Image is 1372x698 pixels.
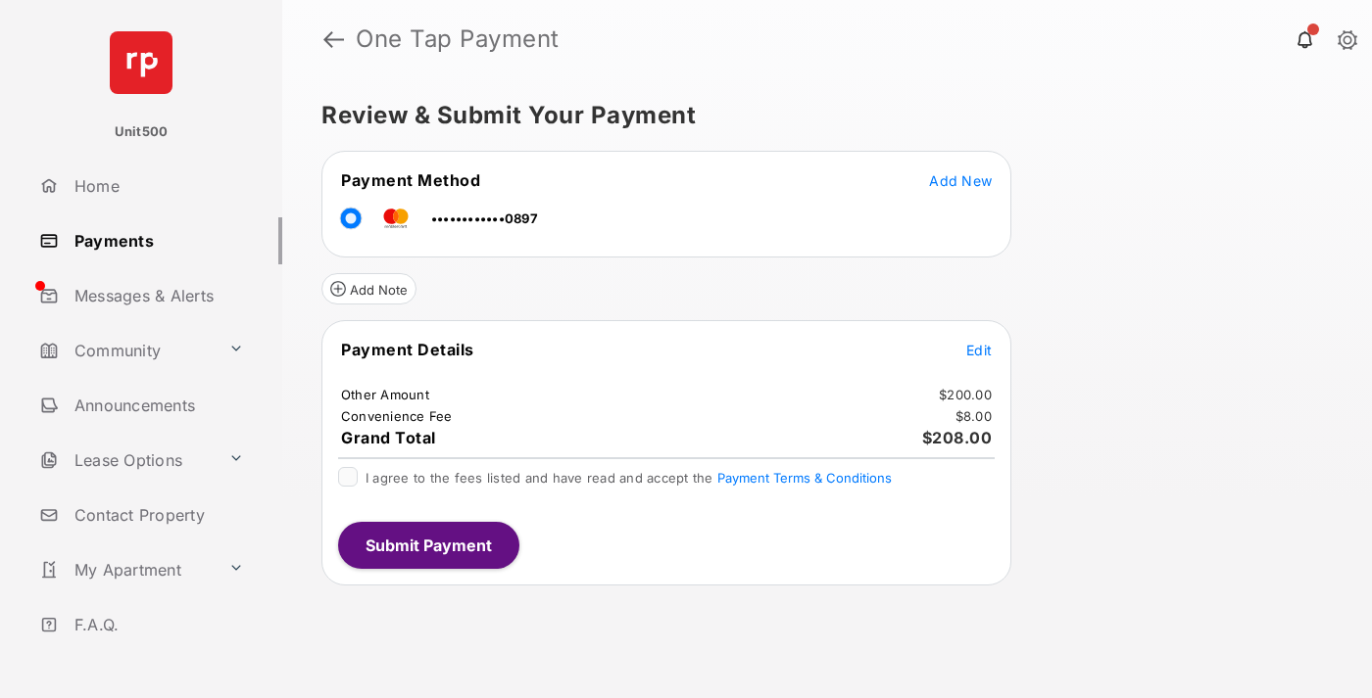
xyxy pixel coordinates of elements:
td: $200.00 [938,386,993,403]
a: Contact Property [31,491,282,538]
a: My Apartment [31,546,220,593]
h5: Review & Submit Your Payment [321,104,1317,127]
span: $208.00 [922,428,993,447]
button: Add New [929,170,992,190]
a: Community [31,327,220,374]
span: I agree to the fees listed and have read and accept the [366,470,892,486]
span: Add New [929,172,992,189]
button: Add Note [321,273,416,304]
a: Payments [31,217,282,264]
a: Home [31,163,282,209]
span: Payment Details [341,340,474,359]
img: svg+xml;base64,PHN2ZyB4bWxucz0iaHR0cDovL3d3dy53My5vcmcvMjAwMC9zdmciIHdpZHRoPSI2NCIgaGVpZ2h0PSI2NC... [110,31,172,94]
p: Unit500 [115,122,169,142]
span: Payment Method [341,170,480,190]
a: Lease Options [31,437,220,484]
a: Announcements [31,382,282,429]
span: Grand Total [341,428,436,447]
a: Messages & Alerts [31,272,282,319]
button: I agree to the fees listed and have read and accept the [717,470,892,486]
a: F.A.Q. [31,601,282,648]
td: $8.00 [955,407,993,425]
button: Submit Payment [338,522,519,569]
strong: One Tap Payment [356,27,560,51]
td: Other Amount [340,386,430,403]
span: Edit [966,342,992,358]
td: Convenience Fee [340,407,454,425]
span: ••••••••••••0897 [431,210,538,226]
button: Edit [966,340,992,359]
